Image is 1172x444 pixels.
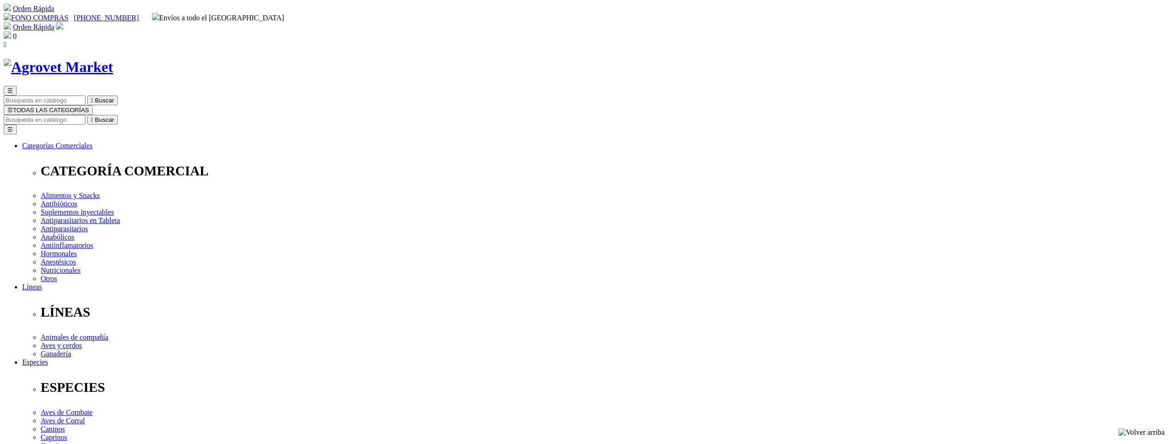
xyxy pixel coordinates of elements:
span: ☰ [7,107,13,114]
a: Otros [41,275,57,282]
img: phone.svg [4,13,11,20]
span: ☰ [7,87,13,94]
a: Caprinos [41,433,67,441]
span: Buscar [95,97,114,104]
a: Aves de Corral [41,417,85,425]
input: Buscar [4,96,85,105]
input: Buscar [4,115,85,125]
img: Volver arriba [1118,428,1165,437]
i:  [4,41,6,48]
a: Anestésicos [41,258,76,266]
a: Orden Rápida [13,5,54,12]
button: ☰ [4,125,17,134]
a: Hormonales [41,250,77,258]
a: Acceda a su cuenta de cliente [56,23,63,31]
img: shopping-cart.svg [4,22,11,30]
img: shopping-cart.svg [4,4,11,11]
span: Envíos a todo el [GEOGRAPHIC_DATA] [152,14,285,22]
a: Antiparasitarios [41,225,88,233]
a: FONO COMPRAS [4,14,68,22]
span: 0 [13,32,17,40]
p: ESPECIES [41,380,1168,395]
a: Anabólicos [41,233,74,241]
a: Aves de Combate [41,408,93,416]
a: Ganadería [41,350,71,358]
a: Antiparasitarios en Tableta [41,216,120,224]
button:  Buscar [87,115,118,125]
a: Caninos [41,425,65,433]
a: Aves y cerdos [41,342,82,349]
i:  [91,97,93,104]
img: delivery-truck.svg [152,13,159,20]
img: Agrovet Market [4,59,113,76]
a: Categorías Comerciales [22,142,92,150]
a: Nutricionales [41,266,80,274]
a: Antiinflamatorios [41,241,93,249]
a: Antibióticos [41,200,77,208]
a: Suplementos inyectables [41,208,114,216]
button: ☰ [4,86,17,96]
img: user.svg [56,22,63,30]
i:  [91,116,93,123]
a: Especies [22,358,48,366]
button: ☰TODAS LAS CATEGORÍAS [4,105,93,115]
p: LÍNEAS [41,305,1168,320]
a: Orden Rápida [13,23,54,31]
button:  Buscar [87,96,118,105]
p: CATEGORÍA COMERCIAL [41,163,1168,179]
img: shopping-bag.svg [4,31,11,39]
span: Buscar [95,116,114,123]
a: Alimentos y Snacks [41,192,100,199]
a: Líneas [22,283,42,291]
a: [PHONE_NUMBER] [74,14,139,22]
a: Animales de compañía [41,333,109,341]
